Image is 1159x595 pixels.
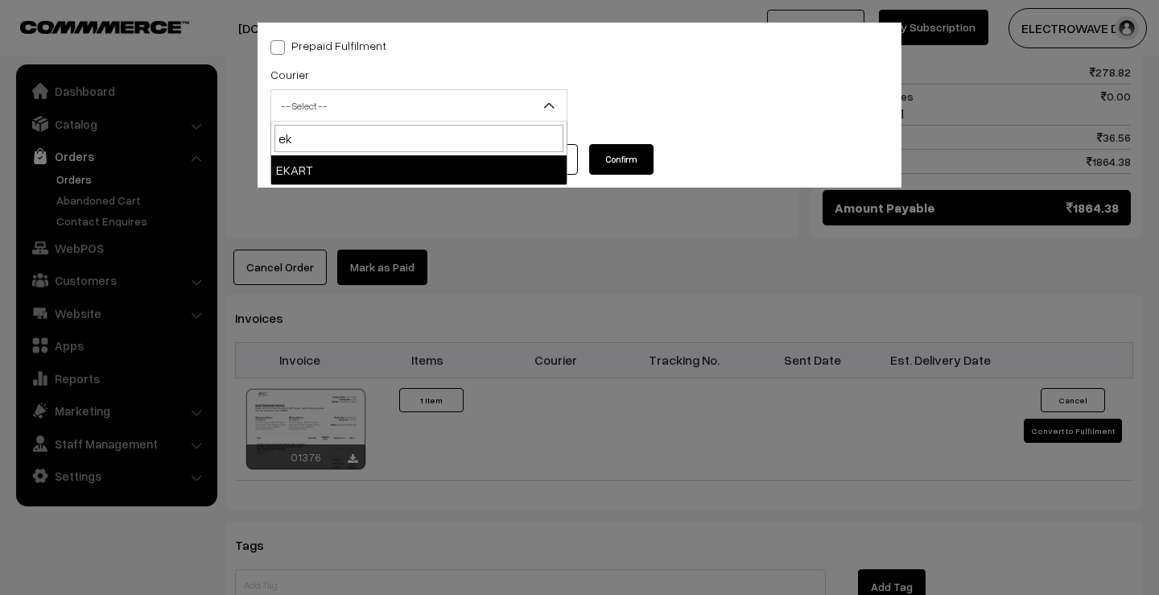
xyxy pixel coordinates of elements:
[589,144,654,175] button: Confirm
[270,89,567,122] span: -- Select --
[271,92,567,120] span: -- Select --
[270,37,386,54] label: Prepaid Fulfilment
[271,155,567,184] li: EKART
[270,66,309,83] label: Courier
